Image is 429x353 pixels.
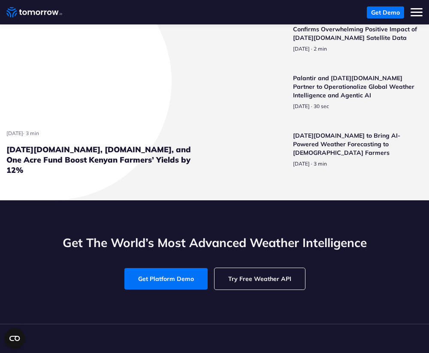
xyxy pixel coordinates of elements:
span: · [311,103,312,110]
span: Estimated reading time [26,130,39,136]
span: Estimated reading time [314,45,327,52]
h3: Palantir and [DATE][DOMAIN_NAME] Partner to Operationalize Global Weather Intelligence and Agenti... [293,74,423,100]
a: Get Demo [367,6,404,18]
span: Estimated reading time [314,160,327,167]
a: Home link [6,6,62,19]
span: · [311,160,312,167]
a: Read Tomorrow.io to Bring AI-Powered Weather Forecasting to Filipino Farmers [236,131,423,178]
button: Toggle mobile menu [411,6,423,18]
a: Read Palantir and Tomorrow.io Partner to Operationalize Global Weather Intelligence and Agentic AI [236,74,423,121]
span: · [23,130,24,136]
span: · [311,45,312,52]
h3: [DATE][DOMAIN_NAME], [DOMAIN_NAME], and One Acre Fund Boost Kenyan Farmers’ Yields by 12% [6,145,193,175]
h3: Independent U.S. Government Validation Confirms Overwhelming Positive Impact of [DATE][DOMAIN_NAM... [293,16,423,42]
span: publish date [6,130,23,136]
a: Try Free Weather API [214,268,305,290]
h3: [DATE][DOMAIN_NAME] to Bring AI-Powered Weather Forecasting to [DEMOGRAPHIC_DATA] Farmers [293,131,423,157]
span: publish date [293,45,310,52]
span: publish date [293,103,310,109]
button: Open CMP widget [4,328,25,349]
a: Get Platform Demo [124,268,208,290]
span: publish date [293,160,310,167]
span: Estimated reading time [314,103,329,109]
a: Read Tomorrow.io, TomorrowNow.org, and One Acre Fund Boost Kenyan Farmers’ Yields by 12% [6,16,193,175]
a: Read Independent U.S. Government Validation Confirms Overwhelming Positive Impact of Tomorrow.io ... [236,16,423,63]
h2: Get The World’s Most Advanced Weather Intelligence [14,235,415,251]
